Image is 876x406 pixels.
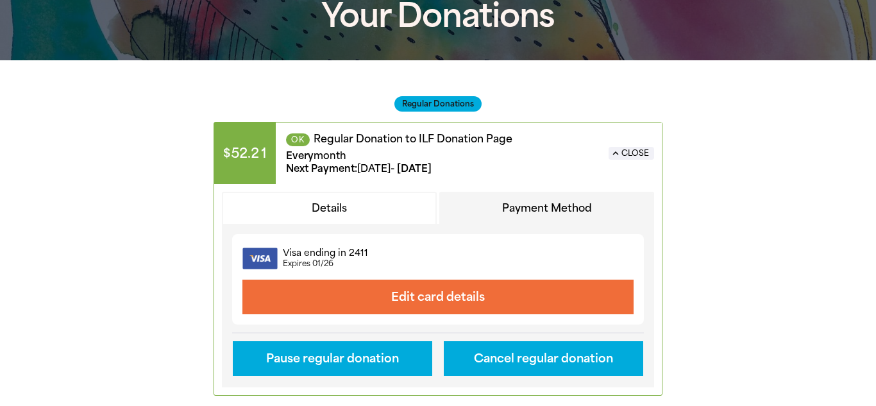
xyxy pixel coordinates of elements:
img: Visa.png [242,244,278,272]
span: - [DATE] [286,163,432,174]
strong: [DATE] [357,163,391,174]
i: expand_less [610,148,621,159]
span: Expires 01/26 [283,259,333,269]
button: Edit card details [242,280,634,314]
span: Regular Donations [394,96,482,112]
span: Every [286,150,314,162]
p: Regular Donation to ILF Donation Page [286,133,598,146]
button: Payment Method [439,192,654,225]
span: Visa ending in 2411 [283,248,368,259]
span: Next Payment : [286,163,357,174]
span: $52.21 [214,123,276,184]
button: Cancel regular donation [444,341,643,376]
button: Pause regular donation [233,341,432,376]
span: OK [286,133,310,146]
strong: month [314,150,346,162]
button: expand_lessClose [609,147,654,160]
button: Details [222,192,437,225]
div: Paginated content [214,122,662,396]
